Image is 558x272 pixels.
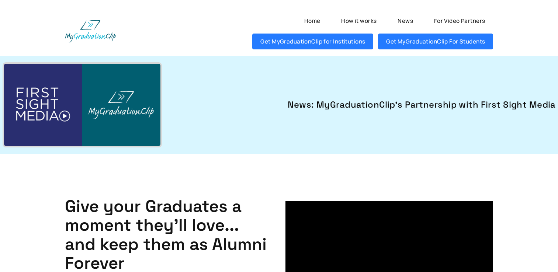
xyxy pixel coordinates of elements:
a: Get MyGraduationClip For Students [378,34,493,49]
a: News: MyGraduationClip's Partnership with First Sight Media [175,98,556,112]
a: How it works [333,13,385,29]
a: Home [296,13,328,29]
a: For Video Partners [426,13,493,29]
a: Get MyGraduationClip for Institutions [252,34,373,49]
a: News [389,13,421,29]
